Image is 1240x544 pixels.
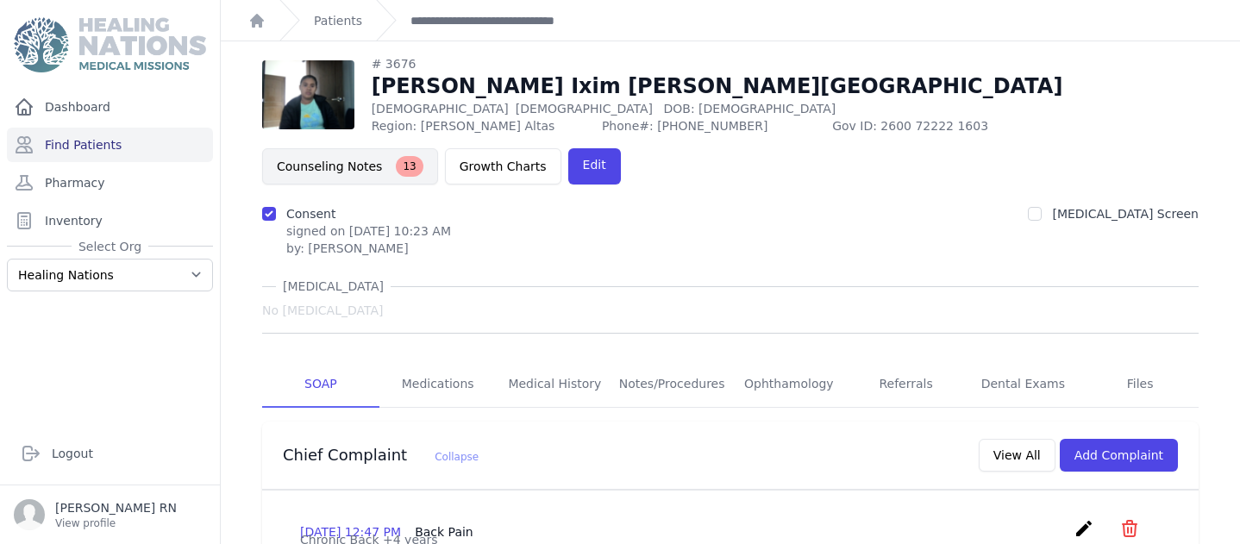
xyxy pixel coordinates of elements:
span: DOB: [DEMOGRAPHIC_DATA] [663,102,836,116]
button: Counseling Notes13 [262,148,438,184]
div: # 3676 [372,55,1063,72]
a: Referrals [848,361,965,408]
a: Notes/Procedures [613,361,730,408]
span: 13 [396,156,423,177]
p: [DATE] 12:47 PM [300,523,473,541]
a: Dental Exams [965,361,1082,408]
p: signed on [DATE] 10:23 AM [286,222,451,240]
a: Medical History [497,361,614,408]
img: dUZmTI9qgtOmTG9vswcqqVvflvLDoPciO4xPwvRICOPw03yvXIWSVvsZ5ITqtWrEAYuqPXItOhvk9eCUuF5RyTM6Zlz7+cR69... [262,60,354,129]
label: Consent [286,207,335,221]
p: [PERSON_NAME] RN [55,499,177,516]
img: Medical Missions EMR [14,17,205,72]
span: Phone#: [PHONE_NUMBER] [602,117,822,134]
a: Dashboard [7,90,213,124]
a: Files [1081,361,1199,408]
span: Region: [PERSON_NAME] Altas [372,117,592,134]
a: Pharmacy [7,166,213,200]
p: View profile [55,516,177,530]
button: Add Complaint [1060,439,1178,472]
span: Gov ID: 2600 72222 1603 [832,117,1062,134]
label: [MEDICAL_DATA] Screen [1052,207,1199,221]
span: Select Org [72,238,148,255]
span: Collapse [435,451,479,463]
a: Inventory [7,203,213,238]
button: View All [979,439,1055,472]
span: No [MEDICAL_DATA] [262,302,383,319]
a: create [1074,526,1099,542]
a: Growth Charts [445,148,561,184]
span: Back Pain [415,525,473,539]
h1: [PERSON_NAME] Ixim [PERSON_NAME][GEOGRAPHIC_DATA] [372,72,1063,100]
i: create [1074,518,1094,539]
a: SOAP [262,361,379,408]
div: by: [PERSON_NAME] [286,240,451,257]
a: Find Patients [7,128,213,162]
a: [PERSON_NAME] RN View profile [14,499,206,530]
a: Edit [568,148,621,184]
a: Patients [314,12,362,29]
span: [DEMOGRAPHIC_DATA] [516,102,653,116]
p: [DEMOGRAPHIC_DATA] [372,100,1063,117]
a: Ophthamology [730,361,848,408]
span: [MEDICAL_DATA] [276,278,391,295]
a: Logout [14,436,206,471]
a: Medications [379,361,497,408]
nav: Tabs [262,361,1199,408]
h3: Chief Complaint [283,445,479,466]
